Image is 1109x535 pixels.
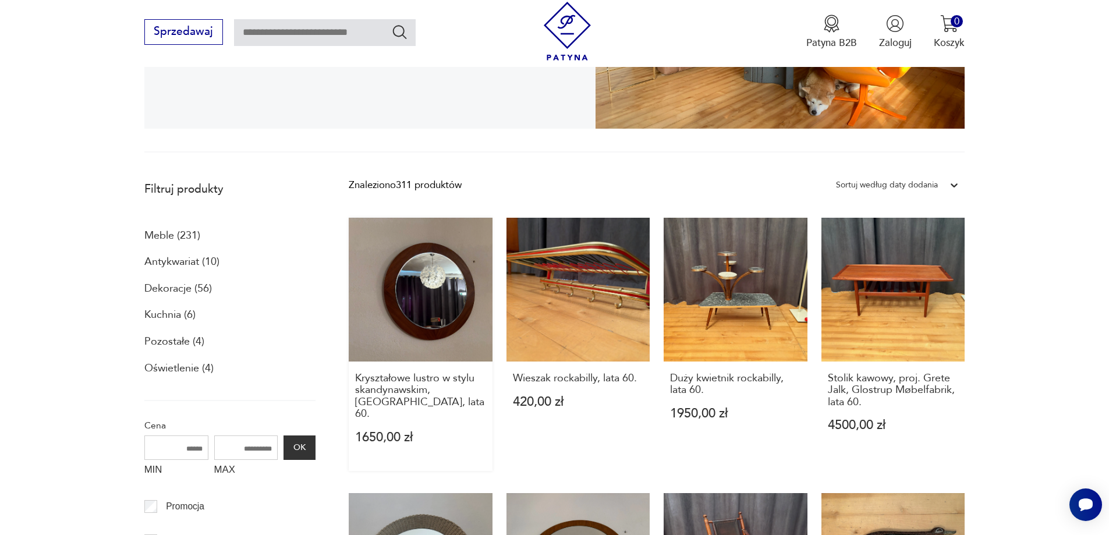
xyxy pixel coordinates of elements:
[951,15,963,27] div: 0
[144,359,214,378] a: Oświetlenie (4)
[664,218,807,470] a: Duży kwietnik rockabilly, lata 60.Duży kwietnik rockabilly, lata 60.1950,00 zł
[506,218,650,470] a: Wieszak rockabilly, lata 60.Wieszak rockabilly, lata 60.420,00 zł
[144,28,223,37] a: Sprzedawaj
[355,431,486,444] p: 1650,00 zł
[823,15,841,33] img: Ikona medalu
[349,218,493,470] a: Kryształowe lustro w stylu skandynawskim, Niemcy, lata 60.Kryształowe lustro w stylu skandynawski...
[391,23,408,40] button: Szukaj
[934,36,965,49] p: Koszyk
[144,460,208,482] label: MIN
[836,178,938,193] div: Sortuj według daty dodania
[144,182,316,197] p: Filtruj produkty
[144,226,200,246] a: Meble (231)
[879,36,912,49] p: Zaloguj
[284,435,315,460] button: OK
[670,373,801,396] h3: Duży kwietnik rockabilly, lata 60.
[806,36,857,49] p: Patyna B2B
[144,19,223,45] button: Sprzedawaj
[538,2,597,61] img: Patyna - sklep z meblami i dekoracjami vintage
[355,373,486,420] h3: Kryształowe lustro w stylu skandynawskim, [GEOGRAPHIC_DATA], lata 60.
[166,499,204,514] p: Promocja
[144,332,204,352] a: Pozostałe (4)
[513,373,644,384] h3: Wieszak rockabilly, lata 60.
[934,15,965,49] button: 0Koszyk
[806,15,857,49] button: Patyna B2B
[806,15,857,49] a: Ikona medaluPatyna B2B
[513,396,644,408] p: 420,00 zł
[886,15,904,33] img: Ikonka użytkownika
[214,460,278,482] label: MAX
[349,178,462,193] div: Znaleziono 311 produktów
[144,305,196,325] a: Kuchnia (6)
[144,418,316,433] p: Cena
[144,279,212,299] a: Dekoracje (56)
[828,373,959,408] h3: Stolik kawowy, proj. Grete Jalk, Glostrup Møbelfabrik, lata 60.
[879,15,912,49] button: Zaloguj
[940,15,958,33] img: Ikona koszyka
[1069,488,1102,521] iframe: Smartsupp widget button
[670,408,801,420] p: 1950,00 zł
[828,419,959,431] p: 4500,00 zł
[821,218,965,470] a: Stolik kawowy, proj. Grete Jalk, Glostrup Møbelfabrik, lata 60.Stolik kawowy, proj. Grete Jalk, G...
[144,252,219,272] a: Antykwariat (10)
